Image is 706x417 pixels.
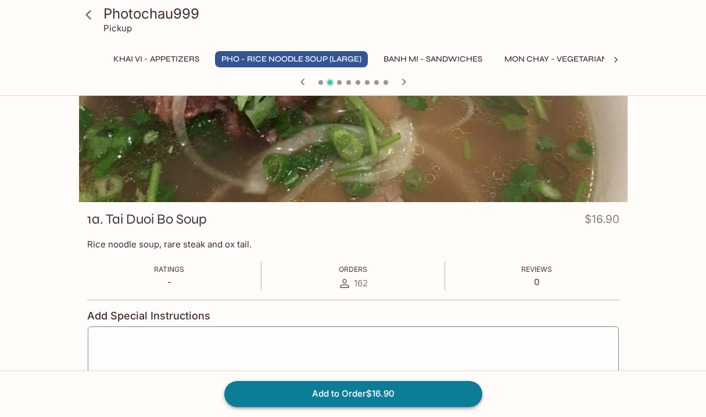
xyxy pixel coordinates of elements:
span: 162 [354,278,368,289]
button: Pho - Rice Noodle Soup (Large) [215,51,368,67]
div: 1a. Tai Duoi Bo Soup [79,48,628,202]
p: - [154,276,184,287]
h4: Add Special Instructions [87,310,619,322]
button: Add to Order$16.90 [224,381,482,407]
p: 0 [521,276,552,287]
button: Banh Mi - Sandwiches [377,51,489,67]
p: Pickup [103,23,132,34]
span: Ratings [154,265,184,274]
button: Mon Chay - Vegetarian Entrees [498,51,653,67]
span: Orders [339,265,367,274]
h3: Photochau999 [103,5,623,23]
h3: 1a. Tai Duoi Bo Soup [87,210,207,228]
p: Rice noodle soup, rare steak and ox tail. [87,239,619,250]
button: Khai Vi - Appetizers [107,51,206,67]
h4: $16.90 [585,210,619,233]
span: Reviews [521,265,552,274]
